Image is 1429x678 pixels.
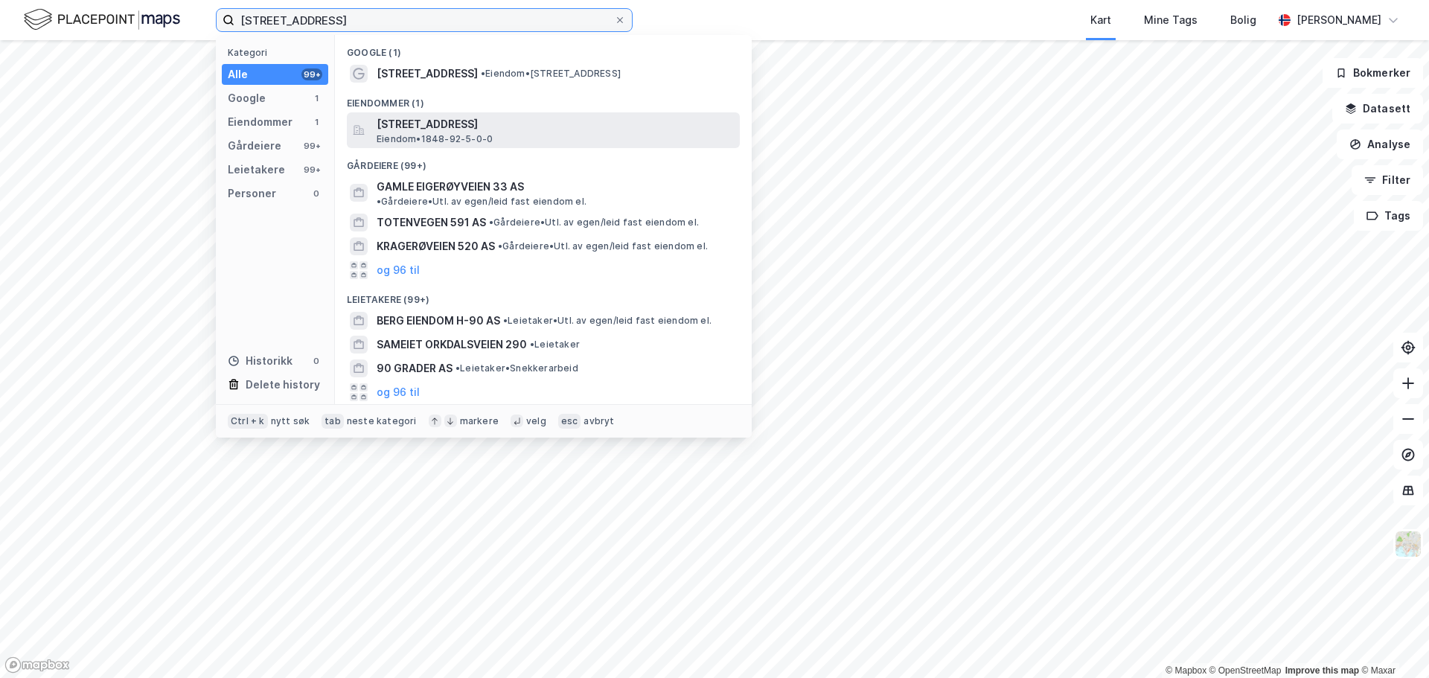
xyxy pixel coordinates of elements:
div: 99+ [301,164,322,176]
img: Z [1394,530,1422,558]
a: Improve this map [1285,665,1359,676]
button: Bokmerker [1323,58,1423,88]
div: 1 [310,92,322,104]
span: [STREET_ADDRESS] [377,65,478,83]
span: Gårdeiere • Utl. av egen/leid fast eiendom el. [498,240,708,252]
button: Filter [1352,165,1423,195]
button: Analyse [1337,129,1423,159]
div: 0 [310,188,322,199]
a: OpenStreetMap [1209,665,1282,676]
div: avbryt [584,415,614,427]
span: Leietaker • Utl. av egen/leid fast eiendom el. [503,315,712,327]
div: 99+ [301,140,322,152]
div: Kart [1090,11,1111,29]
div: 99+ [301,68,322,80]
span: Gårdeiere • Utl. av egen/leid fast eiendom el. [489,217,699,228]
span: • [377,196,381,207]
div: markere [460,415,499,427]
div: Ctrl + k [228,414,268,429]
span: SAMEIET ORKDALSVEIEN 290 [377,336,527,354]
a: Mapbox [1166,665,1206,676]
div: nytt søk [271,415,310,427]
div: Google [228,89,266,107]
div: Mine Tags [1144,11,1198,29]
span: TOTENVEGEN 591 AS [377,214,486,231]
div: Eiendommer (1) [335,86,752,112]
div: Kontrollprogram for chat [1355,607,1429,678]
div: Alle [228,65,248,83]
span: Leietaker [530,339,580,351]
div: Delete history [246,376,320,394]
div: esc [558,414,581,429]
span: • [503,315,508,326]
div: Gårdeiere [228,137,281,155]
div: neste kategori [347,415,417,427]
div: Eiendommer [228,113,292,131]
button: Datasett [1332,94,1423,124]
span: [STREET_ADDRESS] [377,115,734,133]
span: • [481,68,485,79]
div: Gårdeiere (99+) [335,148,752,175]
span: Eiendom • [STREET_ADDRESS] [481,68,621,80]
span: • [455,362,460,374]
span: • [489,217,493,228]
button: og 96 til [377,261,420,279]
span: Eiendom • 1848-92-5-0-0 [377,133,493,145]
div: Bolig [1230,11,1256,29]
iframe: Chat Widget [1355,607,1429,678]
span: GAMLE EIGERØYVEIEN 33 AS [377,178,524,196]
span: KRAGERØVEIEN 520 AS [377,237,495,255]
div: velg [526,415,546,427]
div: Personer [228,185,276,202]
div: Leietakere (99+) [335,282,752,309]
div: Google (1) [335,35,752,62]
div: 1 [310,116,322,128]
div: tab [322,414,344,429]
input: Søk på adresse, matrikkel, gårdeiere, leietakere eller personer [234,9,614,31]
span: BERG EIENDOM H-90 AS [377,312,500,330]
span: Leietaker • Snekkerarbeid [455,362,578,374]
div: Kategori [228,47,328,58]
div: Leietakere [228,161,285,179]
button: og 96 til [377,383,420,401]
img: logo.f888ab2527a4732fd821a326f86c7f29.svg [24,7,180,33]
span: 90 GRADER AS [377,359,453,377]
div: Historikk [228,352,292,370]
div: 0 [310,355,322,367]
div: [PERSON_NAME] [1297,11,1381,29]
span: • [530,339,534,350]
span: • [498,240,502,252]
a: Mapbox homepage [4,656,70,674]
button: Tags [1354,201,1423,231]
span: Gårdeiere • Utl. av egen/leid fast eiendom el. [377,196,586,208]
